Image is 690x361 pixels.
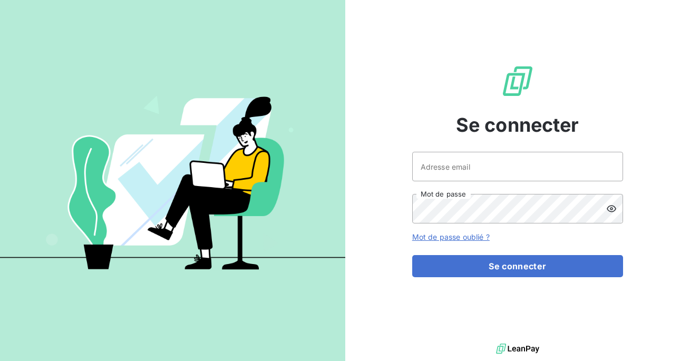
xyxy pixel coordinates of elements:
[412,255,623,277] button: Se connecter
[412,152,623,181] input: placeholder
[456,111,579,139] span: Se connecter
[496,341,539,357] img: logo
[412,232,490,241] a: Mot de passe oublié ?
[501,64,534,98] img: Logo LeanPay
